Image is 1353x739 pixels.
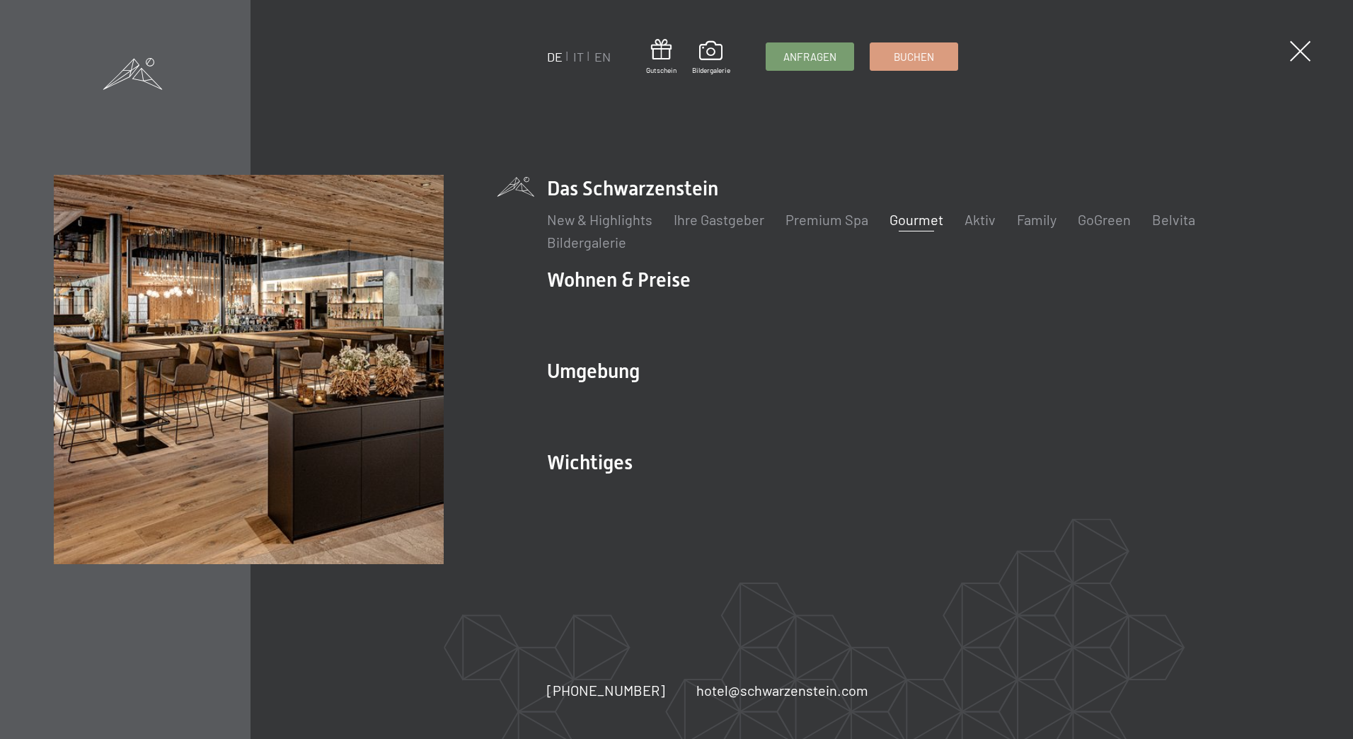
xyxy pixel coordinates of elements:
[547,49,563,64] a: DE
[870,43,957,70] a: Buchen
[783,50,836,64] span: Anfragen
[594,49,611,64] a: EN
[547,234,626,251] a: Bildergalerie
[54,175,444,565] img: Wellnesshotel Südtirol SCHWARZENSTEIN - Wellnessurlaub in den Alpen
[547,680,665,700] a: [PHONE_NUMBER]
[646,39,676,75] a: Gutschein
[1078,211,1131,228] a: GoGreen
[894,50,934,64] span: Buchen
[692,41,730,75] a: Bildergalerie
[1017,211,1057,228] a: Family
[547,211,652,228] a: New & Highlights
[1152,211,1195,228] a: Belvita
[766,43,853,70] a: Anfragen
[965,211,996,228] a: Aktiv
[547,682,665,699] span: [PHONE_NUMBER]
[573,49,584,64] a: IT
[696,680,868,700] a: hotel@schwarzenstein.com
[674,211,764,228] a: Ihre Gastgeber
[785,211,868,228] a: Premium Spa
[692,65,730,75] span: Bildergalerie
[889,211,943,228] a: Gourmet
[646,65,676,75] span: Gutschein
